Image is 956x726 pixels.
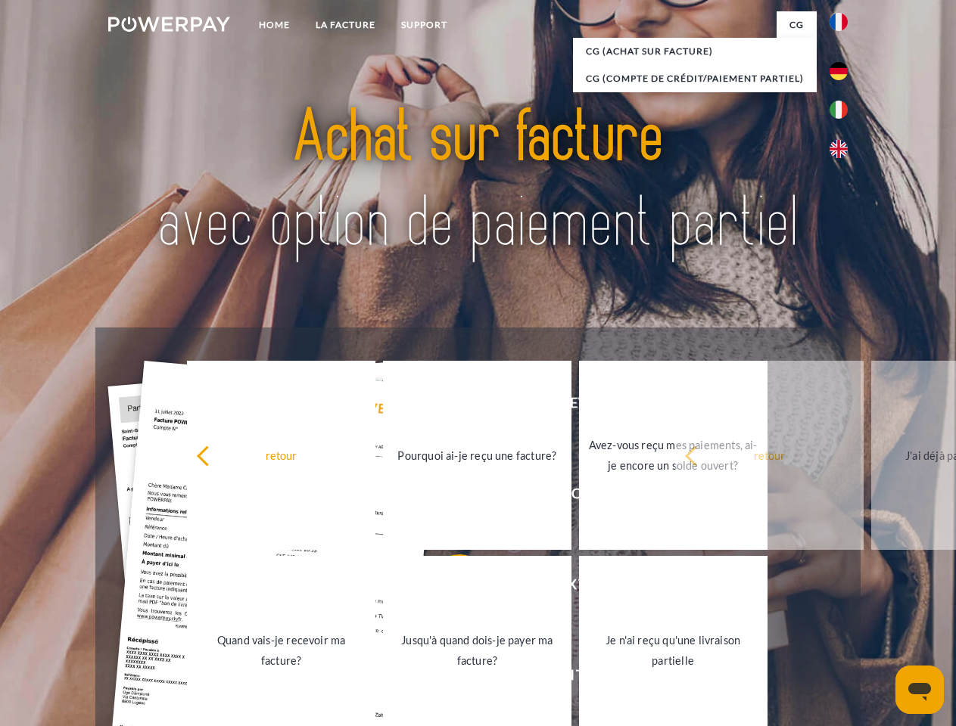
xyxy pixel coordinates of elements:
[830,101,848,119] img: it
[196,630,366,671] div: Quand vais-je recevoir ma facture?
[573,38,817,65] a: CG (achat sur facture)
[392,445,562,465] div: Pourquoi ai-je reçu une facture?
[684,445,855,465] div: retour
[108,17,230,32] img: logo-powerpay-white.svg
[830,140,848,158] img: en
[392,630,562,671] div: Jusqu'à quand dois-je payer ma facture?
[895,665,944,714] iframe: Bouton de lancement de la fenêtre de messagerie
[145,73,811,290] img: title-powerpay_fr.svg
[830,13,848,31] img: fr
[573,65,817,92] a: CG (Compte de crédit/paiement partiel)
[588,630,758,671] div: Je n'ai reçu qu'une livraison partielle
[579,361,768,550] a: Avez-vous reçu mes paiements, ai-je encore un solde ouvert?
[303,11,388,39] a: LA FACTURE
[777,11,817,39] a: CG
[830,62,848,80] img: de
[196,445,366,465] div: retour
[588,435,758,476] div: Avez-vous reçu mes paiements, ai-je encore un solde ouvert?
[246,11,303,39] a: Home
[388,11,460,39] a: Support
